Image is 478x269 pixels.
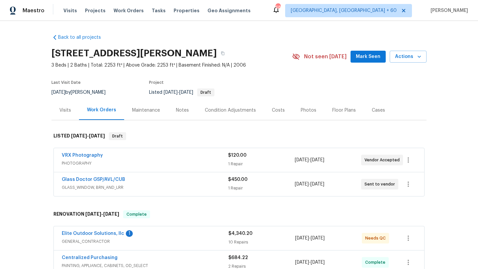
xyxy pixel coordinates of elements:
span: [DATE] [310,158,324,162]
span: [GEOGRAPHIC_DATA], [GEOGRAPHIC_DATA] + 60 [291,7,397,14]
span: - [295,181,324,188]
span: [DATE] [295,236,309,241]
span: Draft [110,133,125,139]
div: by [PERSON_NAME] [51,88,114,96]
div: Photos [301,107,316,114]
span: [DATE] [164,90,178,95]
div: 1 Repair [228,185,294,191]
span: [DATE] [311,260,325,265]
span: Mark Seen [356,53,380,61]
span: [DATE] [295,182,309,187]
button: Copy Address [217,47,229,59]
span: PHOTOGRAPHY [62,160,228,167]
h6: LISTED [53,132,105,140]
div: Visits [59,107,71,114]
span: $684.22 [228,255,248,260]
span: [DATE] [103,212,119,216]
span: Draft [198,90,214,94]
a: Elite Outdoor Solutions, llc [62,231,124,236]
div: Floor Plans [332,107,356,114]
div: 681 [276,4,280,11]
span: Project [149,81,164,84]
span: [DATE] [295,158,309,162]
span: Geo Assignments [207,7,251,14]
div: Maintenance [132,107,160,114]
span: Actions [395,53,421,61]
span: [DATE] [310,182,324,187]
span: - [71,134,105,138]
span: [DATE] [311,236,325,241]
div: Notes [176,107,189,114]
h2: [STREET_ADDRESS][PERSON_NAME] [51,50,217,57]
span: Properties [174,7,199,14]
a: Centralized Purchasing [62,255,118,260]
span: GLASS_WINDOW, BRN_AND_LRR [62,184,228,191]
span: [DATE] [85,212,101,216]
span: [DATE] [51,90,65,95]
span: - [295,259,325,266]
span: [PERSON_NAME] [428,7,468,14]
a: Back to all projects [51,34,115,41]
span: Not seen [DATE] [304,53,347,60]
div: Cases [372,107,385,114]
span: 3 Beds | 2 Baths | Total: 2253 ft² | Above Grade: 2253 ft² | Basement Finished: N/A | 2006 [51,62,292,69]
div: RENOVATION [DATE]-[DATE]Complete [51,204,427,225]
span: PAINTING, APPLIANCE, CABINETS, OD_SELECT [62,262,228,269]
span: $450.00 [228,177,248,182]
span: [DATE] [89,134,105,138]
span: - [295,235,325,242]
div: 1 Repair [228,161,294,167]
span: Maestro [23,7,44,14]
span: - [85,212,119,216]
span: $120.00 [228,153,247,158]
span: Listed [149,90,214,95]
span: [DATE] [179,90,193,95]
a: VRX Photography [62,153,103,158]
button: Mark Seen [351,51,386,63]
button: Actions [390,51,427,63]
span: Complete [124,211,149,218]
span: - [295,157,324,163]
span: [DATE] [295,260,309,265]
span: [DATE] [71,134,87,138]
div: 1 [126,230,133,237]
span: GENERAL_CONTRACTOR [62,238,228,245]
div: LISTED [DATE]-[DATE]Draft [51,126,427,147]
span: Projects [85,7,106,14]
span: - [164,90,193,95]
span: Tasks [152,8,166,13]
span: Complete [365,259,388,266]
span: $4,340.20 [228,231,253,236]
h6: RENOVATION [53,210,119,218]
a: Glass Doctor GSP/AVL/CUB [62,177,125,182]
div: 10 Repairs [228,239,295,245]
span: Vendor Accepted [364,157,402,163]
span: Work Orders [114,7,144,14]
div: Condition Adjustments [205,107,256,114]
span: Sent to vendor [364,181,398,188]
span: Visits [63,7,77,14]
div: Costs [272,107,285,114]
div: Work Orders [87,107,116,113]
span: Needs QC [365,235,388,242]
span: Last Visit Date [51,81,81,84]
